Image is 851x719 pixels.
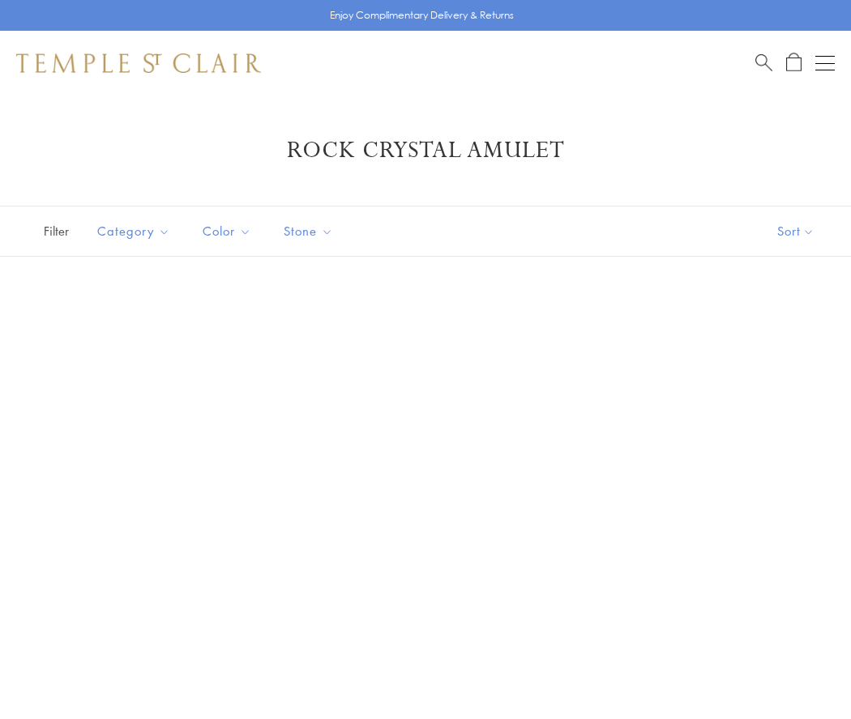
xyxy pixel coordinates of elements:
[41,136,810,165] h1: Rock Crystal Amulet
[195,221,263,241] span: Color
[16,53,261,73] img: Temple St. Clair
[786,53,802,73] a: Open Shopping Bag
[330,7,514,23] p: Enjoy Complimentary Delivery & Returns
[85,213,182,249] button: Category
[190,213,263,249] button: Color
[755,53,772,73] a: Search
[741,206,851,256] button: Show sort by
[276,221,345,241] span: Stone
[815,53,835,73] button: Open navigation
[89,221,182,241] span: Category
[272,213,345,249] button: Stone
